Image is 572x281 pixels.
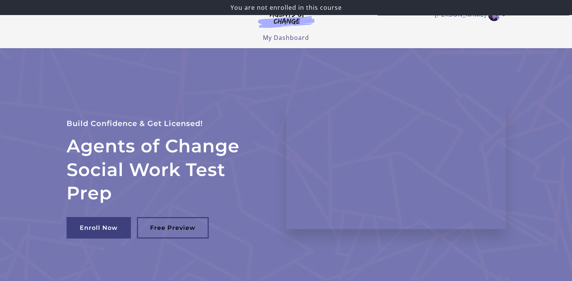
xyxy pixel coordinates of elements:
[3,3,569,12] p: You are not enrolled in this course
[67,117,268,130] p: Build Confidence & Get Licensed!
[250,11,322,28] img: Agents of Change Logo
[137,217,209,238] a: Free Preview
[67,134,268,205] h2: Agents of Change Social Work Test Prep
[67,217,131,238] a: Enroll Now
[435,9,502,21] a: Toggle menu
[263,33,309,42] a: My Dashboard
